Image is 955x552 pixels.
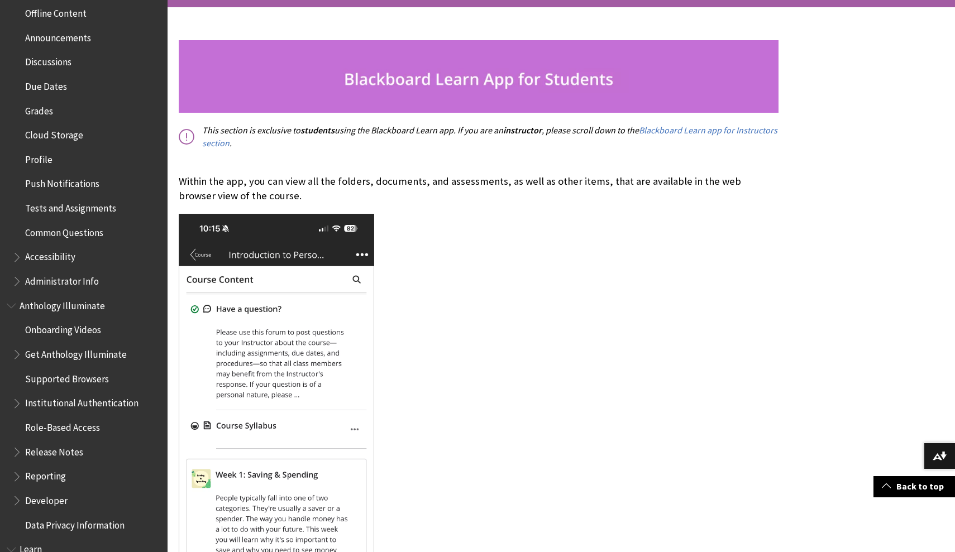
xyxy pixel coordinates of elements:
[25,394,139,409] span: Institutional Authentication
[179,160,779,204] p: Within the app, you can view all the folders, documents, and assessments, as well as other items,...
[25,223,103,238] span: Common Questions
[25,418,100,433] span: Role-Based Access
[179,40,779,113] img: studnets_banner
[25,150,52,165] span: Profile
[25,491,68,506] span: Developer
[25,516,125,531] span: Data Privacy Information
[503,124,542,136] span: instructor
[25,126,83,141] span: Cloud Storage
[202,124,777,148] a: Blackboard Learn app for Instructors section
[873,476,955,497] a: Back to top
[25,467,66,482] span: Reporting
[25,248,75,263] span: Accessibility
[25,28,91,44] span: Announcements
[25,175,99,190] span: Push Notifications
[25,369,109,385] span: Supported Browsers
[25,443,83,458] span: Release Notes
[25,321,101,336] span: Onboarding Videos
[300,124,335,136] span: students
[7,296,161,535] nav: Book outline for Anthology Illuminate
[25,199,116,214] span: Tests and Assignments
[25,272,99,287] span: Administrator Info
[25,77,67,92] span: Due Dates
[25,4,87,19] span: Offline Content
[25,102,53,117] span: Grades
[25,52,71,68] span: Discussions
[179,124,779,149] p: This section is exclusive to using the Blackboard Learn app. If you are an , please scroll down t...
[20,296,105,311] span: Anthology Illuminate
[25,345,127,360] span: Get Anthology Illuminate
